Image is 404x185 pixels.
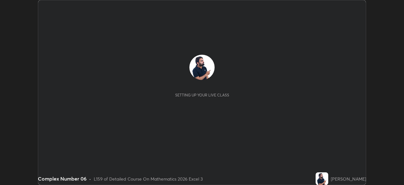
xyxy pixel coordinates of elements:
div: • [89,176,91,182]
div: Complex Number 06 [38,175,86,182]
div: Setting up your live class [175,93,229,97]
img: d555e2c214c544948a5787e7ef02be78.jpg [316,172,328,185]
img: d555e2c214c544948a5787e7ef02be78.jpg [189,55,215,80]
div: L159 of Detailed Course On Mathematics 2026 Excel 3 [94,176,203,182]
div: [PERSON_NAME] [331,176,366,182]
